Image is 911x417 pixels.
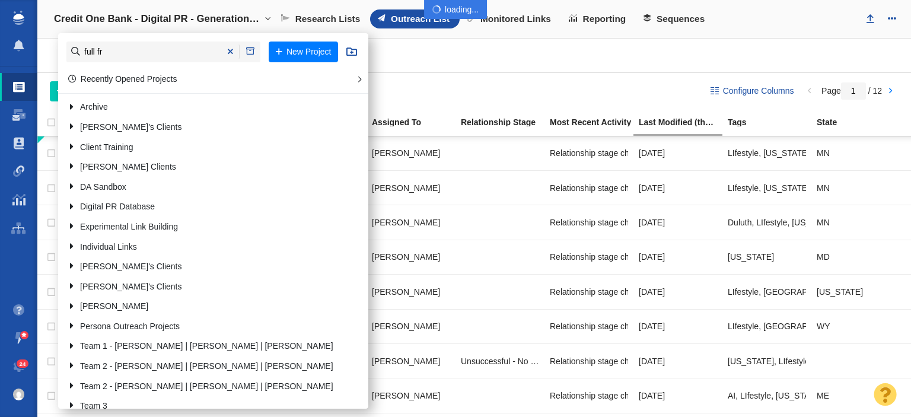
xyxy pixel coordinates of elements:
a: [PERSON_NAME]'s Clients [64,258,343,276]
a: Team 2 - [PERSON_NAME] | [PERSON_NAME] | [PERSON_NAME] [64,357,343,375]
a: DA Sandbox [64,178,343,196]
a: Client Training [64,138,343,157]
a: [PERSON_NAME] [64,298,343,316]
a: Digital PR Database [64,198,343,217]
input: Find a Project [66,42,260,62]
a: Archive [64,98,343,117]
a: Team 3 [64,397,343,416]
a: Experimental Link Building [64,218,343,236]
a: [PERSON_NAME]'s Clients [64,118,343,136]
a: [PERSON_NAME] Clients [64,158,343,177]
a: Team 2 - [PERSON_NAME] | [PERSON_NAME] | [PERSON_NAME] [64,377,343,396]
a: Persona Outreach Projects [64,317,343,336]
a: Recently Opened Projects [68,74,177,84]
a: Team 1 - [PERSON_NAME] | [PERSON_NAME] | [PERSON_NAME] [64,338,343,356]
a: Individual Links [64,238,343,256]
a: [PERSON_NAME]'s Clients [64,278,343,296]
button: New Project [269,42,337,62]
